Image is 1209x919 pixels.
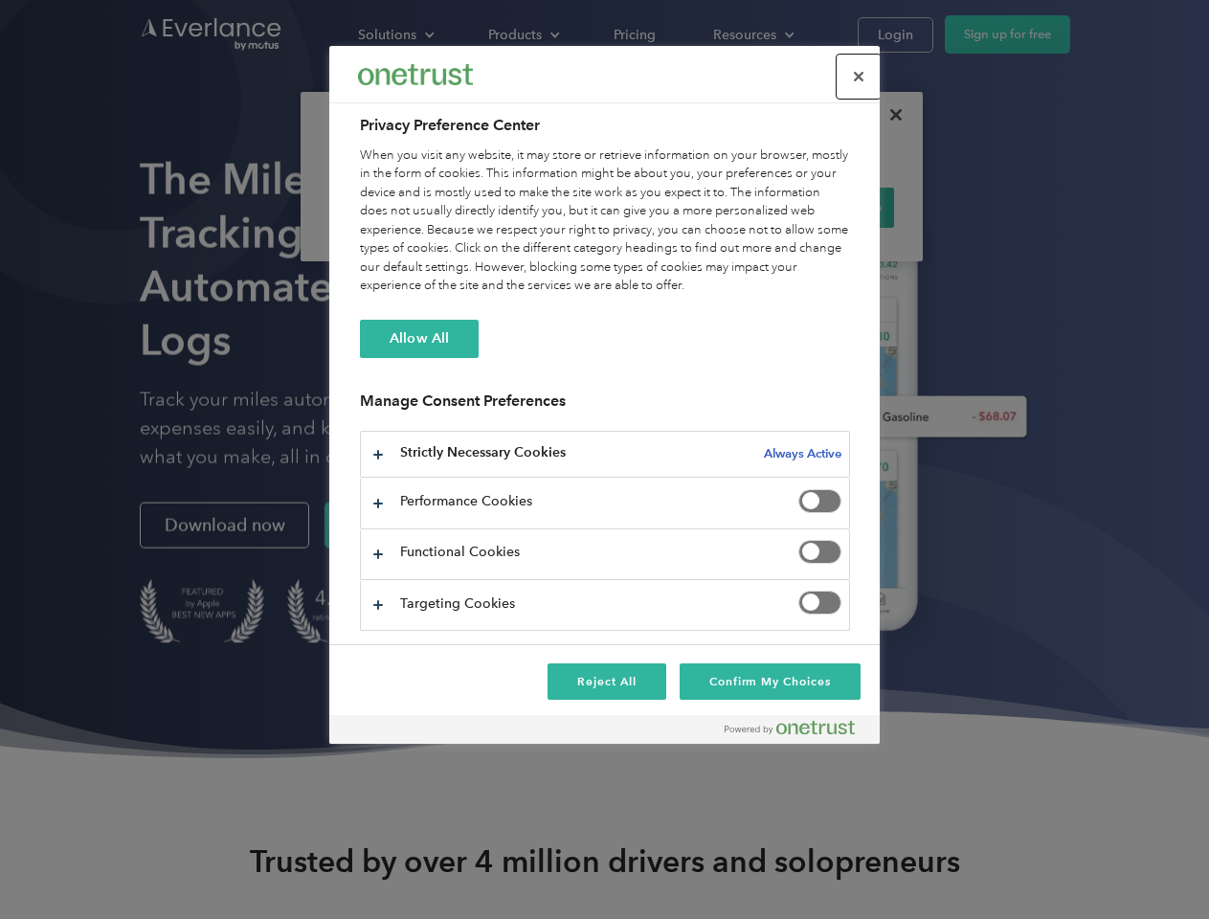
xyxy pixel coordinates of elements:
[360,146,850,296] div: When you visit any website, it may store or retrieve information on your browser, mostly in the f...
[680,663,861,700] button: Confirm My Choices
[725,720,855,735] img: Powered by OneTrust Opens in a new Tab
[725,720,870,744] a: Powered by OneTrust Opens in a new Tab
[329,46,880,744] div: Preference center
[360,392,850,421] h3: Manage Consent Preferences
[358,64,473,84] img: Everlance
[548,663,666,700] button: Reject All
[329,46,880,744] div: Privacy Preference Center
[838,56,880,98] button: Close
[360,320,479,358] button: Allow All
[358,56,473,94] div: Everlance
[360,114,850,137] h2: Privacy Preference Center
